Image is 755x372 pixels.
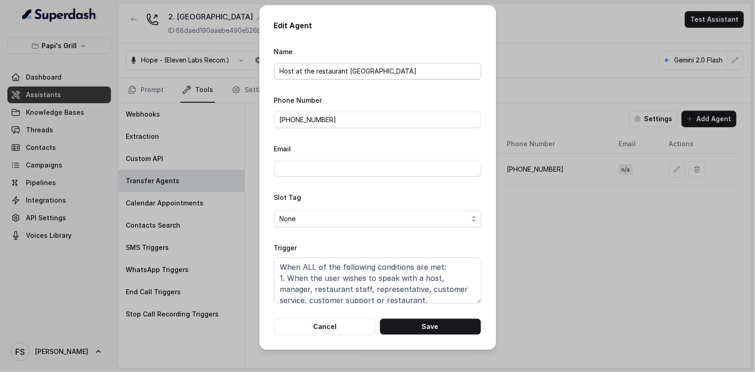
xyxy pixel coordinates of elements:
[274,244,297,252] label: Trigger
[380,318,481,335] button: Save
[274,193,301,201] label: Slot Tag
[274,96,322,104] label: Phone Number
[280,213,468,224] span: None
[274,20,481,31] h2: Edit Agent
[274,145,291,153] label: Email
[274,257,481,304] textarea: When ALL of the following conditions are met: 1. When the user wishes to speak with a host, manag...
[274,211,481,227] button: None
[274,318,376,335] button: Cancel
[274,48,293,56] label: Name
